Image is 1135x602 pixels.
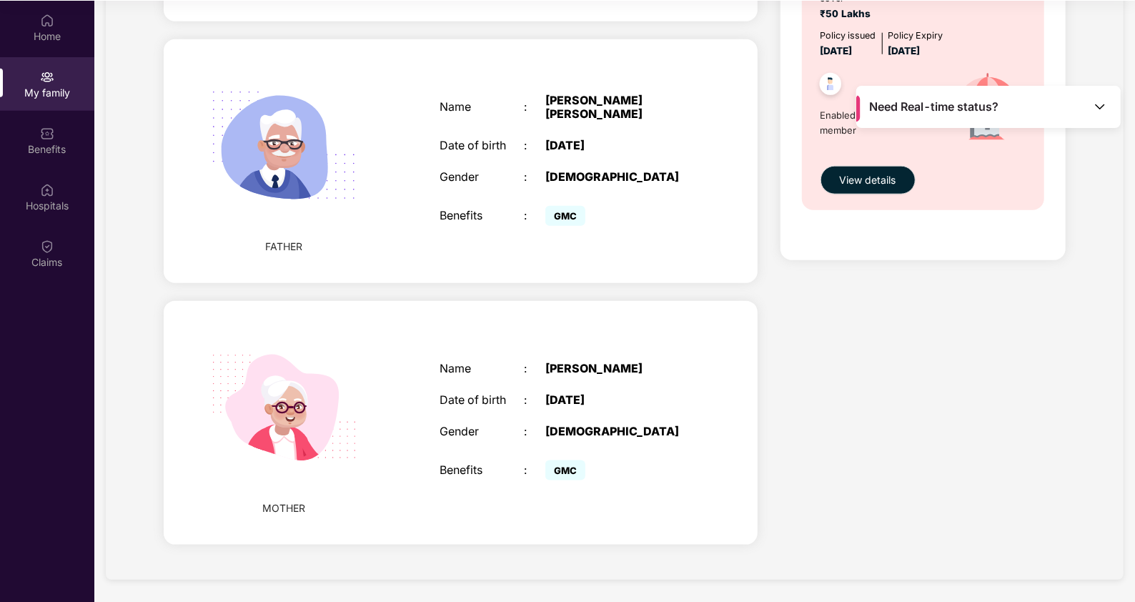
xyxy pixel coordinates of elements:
[840,172,896,188] span: View details
[524,139,545,152] div: :
[813,69,848,104] img: svg+xml;base64,PHN2ZyB4bWxucz0iaHR0cDovL3d3dy53My5vcmcvMjAwMC9zdmciIHdpZHRoPSI0OC45NDMiIGhlaWdodD...
[440,393,524,407] div: Date of birth
[821,29,876,43] div: Policy issued
[524,209,545,222] div: :
[440,209,524,222] div: Benefits
[524,463,545,477] div: :
[545,362,693,375] div: [PERSON_NAME]
[192,54,377,239] img: svg+xml;base64,PHN2ZyB4bWxucz0iaHR0cDovL3d3dy53My5vcmcvMjAwMC9zdmciIHhtbG5zOnhsaW5rPSJodHRwOi8vd3...
[40,127,54,141] img: svg+xml;base64,PHN2ZyBpZD0iQmVuZWZpdHMiIHhtbG5zPSJodHRwOi8vd3d3LnczLm9yZy8yMDAwL3N2ZyIgd2lkdGg9Ij...
[192,315,377,500] img: svg+xml;base64,PHN2ZyB4bWxucz0iaHR0cDovL3d3dy53My5vcmcvMjAwMC9zdmciIHdpZHRoPSIyMjQiIGhlaWdodD0iMT...
[941,59,1034,158] img: icon
[440,170,524,184] div: Gender
[1093,99,1107,114] img: Toggle Icon
[440,139,524,152] div: Date of birth
[440,425,524,438] div: Gender
[888,45,921,56] span: [DATE]
[888,29,943,43] div: Policy Expiry
[821,45,853,56] span: [DATE]
[524,425,545,438] div: :
[524,362,545,375] div: :
[440,100,524,114] div: Name
[870,99,999,114] span: Need Real-time status?
[40,240,54,254] img: svg+xml;base64,PHN2ZyBpZD0iQ2xhaW0iIHhtbG5zPSJodHRwOi8vd3d3LnczLm9yZy8yMDAwL3N2ZyIgd2lkdGg9IjIwIi...
[545,425,693,438] div: [DEMOGRAPHIC_DATA]
[265,239,302,255] span: FATHER
[545,139,693,152] div: [DATE]
[440,463,524,477] div: Benefits
[524,393,545,407] div: :
[821,166,916,194] button: View details
[545,460,585,480] span: GMC
[524,170,545,184] div: :
[821,108,942,137] span: Enabled for 1 family member
[40,183,54,197] img: svg+xml;base64,PHN2ZyBpZD0iSG9zcGl0YWxzIiB4bWxucz0iaHR0cDovL3d3dy53My5vcmcvMjAwMC9zdmciIHdpZHRoPS...
[545,170,693,184] div: [DEMOGRAPHIC_DATA]
[545,393,693,407] div: [DATE]
[545,206,585,226] span: GMC
[262,500,305,516] span: MOTHER
[821,8,877,19] span: ₹50 Lakhs
[545,94,693,121] div: [PERSON_NAME] [PERSON_NAME]
[524,100,545,114] div: :
[440,362,524,375] div: Name
[40,14,54,28] img: svg+xml;base64,PHN2ZyBpZD0iSG9tZSIgeG1sbnM9Imh0dHA6Ly93d3cudzMub3JnLzIwMDAvc3ZnIiB3aWR0aD0iMjAiIG...
[40,70,54,84] img: svg+xml;base64,PHN2ZyB3aWR0aD0iMjAiIGhlaWdodD0iMjAiIHZpZXdCb3g9IjAgMCAyMCAyMCIgZmlsbD0ibm9uZSIgeG...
